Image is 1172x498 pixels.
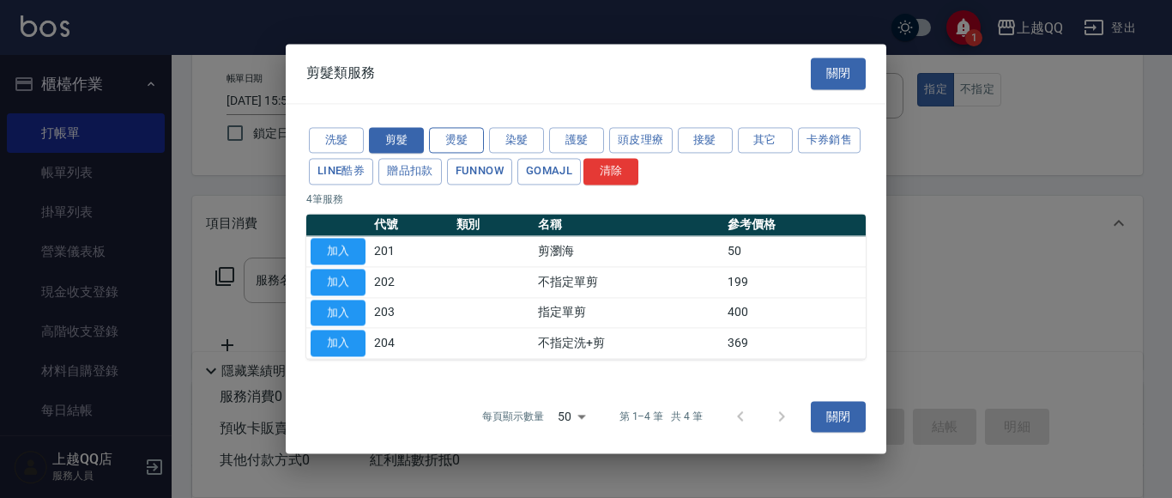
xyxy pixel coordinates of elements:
[447,159,512,185] button: FUNNOW
[534,214,723,236] th: 名稱
[370,328,452,359] td: 204
[534,267,723,298] td: 不指定單剪
[723,236,866,267] td: 50
[609,127,673,154] button: 頭皮理療
[517,159,581,185] button: GOMAJL
[369,127,424,154] button: 剪髮
[534,236,723,267] td: 剪瀏海
[738,127,793,154] button: 其它
[370,236,452,267] td: 201
[723,297,866,328] td: 400
[370,297,452,328] td: 203
[309,127,364,154] button: 洗髮
[583,159,638,185] button: 清除
[311,331,365,357] button: 加入
[452,214,535,236] th: 類別
[311,269,365,295] button: 加入
[798,127,861,154] button: 卡券銷售
[370,267,452,298] td: 202
[534,297,723,328] td: 指定單剪
[306,191,866,207] p: 4 筆服務
[723,328,866,359] td: 369
[723,267,866,298] td: 199
[378,159,442,185] button: 贈品扣款
[306,65,375,82] span: 剪髮類服務
[549,127,604,154] button: 護髮
[370,214,452,236] th: 代號
[619,410,703,425] p: 第 1–4 筆 共 4 筆
[534,328,723,359] td: 不指定洗+剪
[551,393,592,440] div: 50
[723,214,866,236] th: 參考價格
[489,127,544,154] button: 染髮
[311,300,365,326] button: 加入
[482,410,544,425] p: 每頁顯示數量
[429,127,484,154] button: 燙髮
[811,58,866,89] button: 關閉
[309,159,373,185] button: LINE酷券
[678,127,733,154] button: 接髮
[811,401,866,433] button: 關閉
[311,238,365,264] button: 加入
